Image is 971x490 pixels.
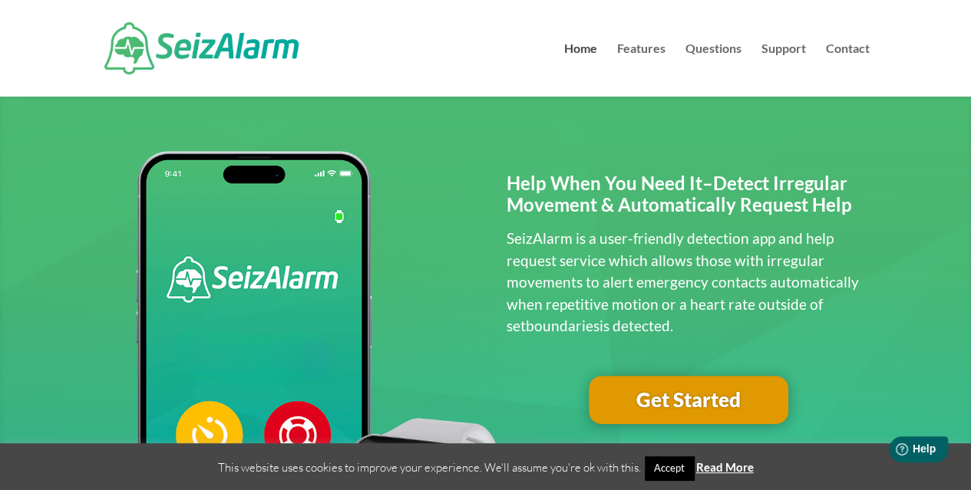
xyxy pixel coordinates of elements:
[526,317,599,334] span: boundaries
[589,376,788,425] a: Get Started
[617,43,665,97] a: Features
[696,460,754,474] a: Read More
[507,173,870,225] h2: Help When You Need It–Detect Irregular Movement & Automatically Request Help
[834,430,954,473] iframe: Help widget launcher
[685,43,741,97] a: Questions
[507,228,870,337] p: SeizAlarm is a user-friendly detection app and help request service which allows those with irreg...
[564,43,597,97] a: Home
[645,456,694,480] a: Accept
[104,22,299,74] img: SeizAlarm
[826,43,870,97] a: Contact
[761,43,806,97] a: Support
[218,460,754,475] span: This website uses cookies to improve your experience. We'll assume you're ok with this.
